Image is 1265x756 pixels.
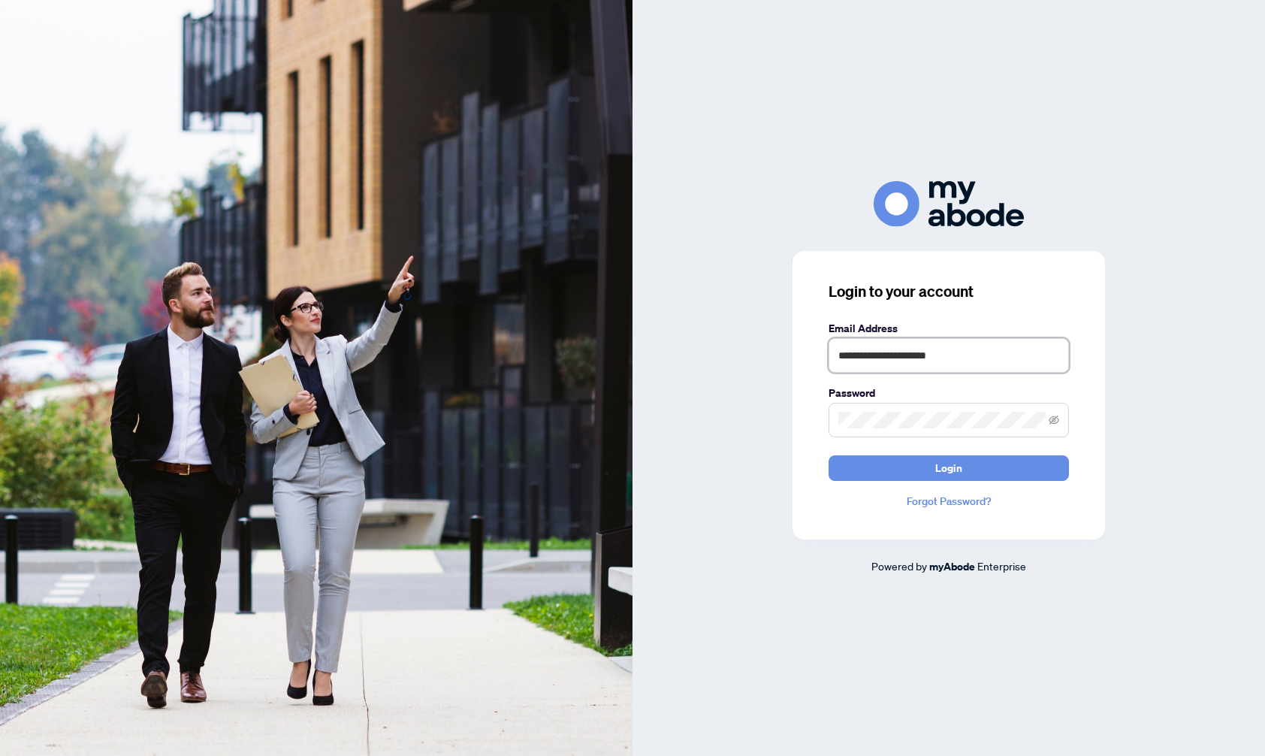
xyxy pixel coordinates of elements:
[829,455,1069,481] button: Login
[829,493,1069,510] a: Forgot Password?
[977,559,1026,573] span: Enterprise
[829,281,1069,302] h3: Login to your account
[1049,415,1059,425] span: eye-invisible
[935,456,962,480] span: Login
[874,181,1024,227] img: ma-logo
[929,558,975,575] a: myAbode
[829,320,1069,337] label: Email Address
[829,385,1069,401] label: Password
[871,559,927,573] span: Powered by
